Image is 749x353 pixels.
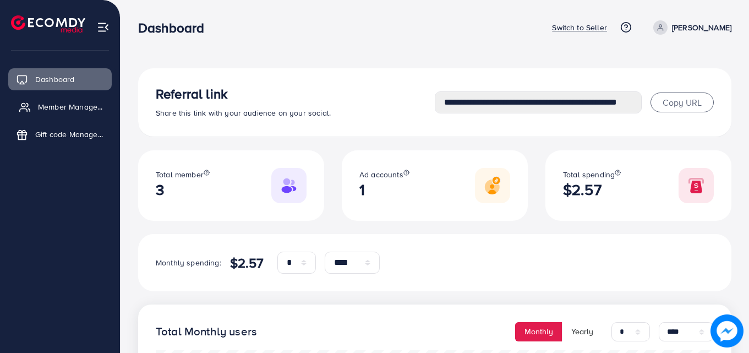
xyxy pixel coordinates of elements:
[562,322,603,341] button: Yearly
[38,101,106,112] span: Member Management
[8,68,112,90] a: Dashboard
[515,322,562,341] button: Monthly
[138,20,213,36] h3: Dashboard
[35,74,74,85] span: Dashboard
[11,15,85,32] img: logo
[97,21,110,34] img: menu
[649,20,731,35] a: [PERSON_NAME]
[230,255,264,271] h4: $2.57
[552,21,607,34] p: Switch to Seller
[359,169,403,180] span: Ad accounts
[8,96,112,118] a: Member Management
[156,86,435,102] h3: Referral link
[650,93,714,112] button: Copy URL
[672,21,731,34] p: [PERSON_NAME]
[156,169,204,180] span: Total member
[679,168,714,203] img: Responsive image
[663,96,702,108] span: Copy URL
[563,181,621,199] h2: $2.57
[8,123,112,145] a: Gift code Management
[271,168,307,203] img: Responsive image
[156,107,331,118] span: Share this link with your audience on your social.
[156,325,257,339] h4: Total Monthly users
[475,168,510,203] img: Responsive image
[35,129,103,140] span: Gift code Management
[710,314,743,347] img: image
[156,256,221,269] p: Monthly spending:
[359,181,409,199] h2: 1
[156,181,210,199] h2: 3
[563,169,615,180] span: Total spending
